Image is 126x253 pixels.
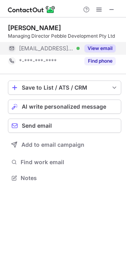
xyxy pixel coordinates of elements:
[8,138,121,152] button: Add to email campaign
[21,142,84,148] span: Add to email campaign
[22,123,52,129] span: Send email
[84,44,116,52] button: Reveal Button
[8,5,55,14] img: ContactOut v5.3.10
[21,174,118,182] span: Notes
[8,24,61,32] div: [PERSON_NAME]
[22,103,106,110] span: AI write personalized message
[22,84,107,91] div: Save to List / ATS / CRM
[8,157,121,168] button: Find work email
[8,100,121,114] button: AI write personalized message
[84,57,116,65] button: Reveal Button
[8,172,121,184] button: Notes
[21,159,118,166] span: Find work email
[8,33,121,40] div: Managing Director Pebble Development Pty Ltd
[8,80,121,95] button: save-profile-one-click
[19,45,74,52] span: [EMAIL_ADDRESS][DOMAIN_NAME]
[8,119,121,133] button: Send email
